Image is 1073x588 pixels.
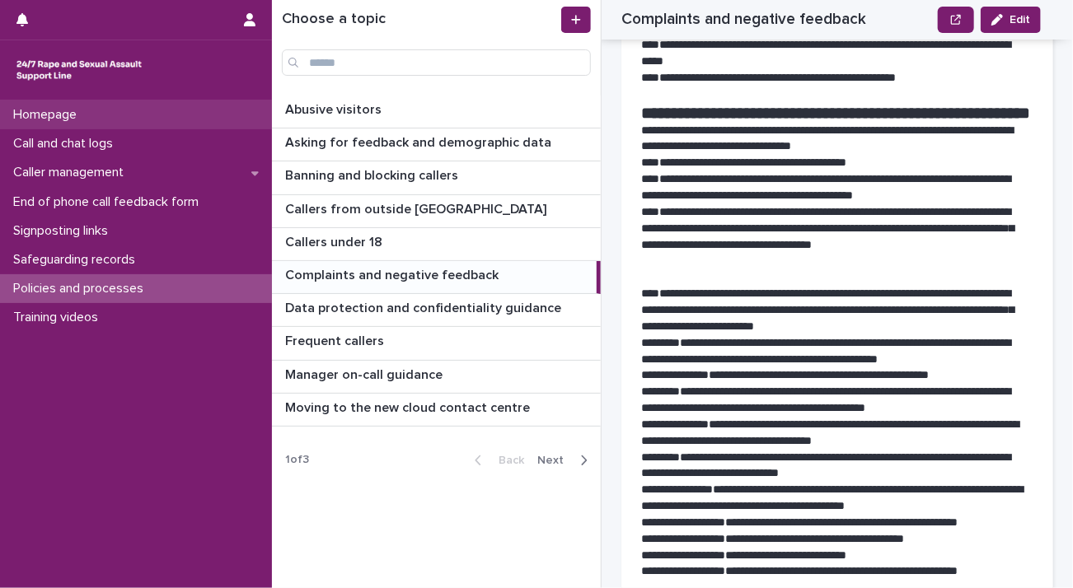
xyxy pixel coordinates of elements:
[272,161,601,194] a: Banning and blocking callersBanning and blocking callers
[7,252,148,268] p: Safeguarding records
[7,136,126,152] p: Call and chat logs
[272,440,322,480] p: 1 of 3
[981,7,1041,33] button: Edit
[7,281,157,296] p: Policies and processes
[462,453,531,468] button: Back
[7,107,90,123] p: Homepage
[282,49,591,76] input: Search
[272,195,601,228] a: Callers from outside [GEOGRAPHIC_DATA]Callers from outside [GEOGRAPHIC_DATA]
[537,455,574,466] span: Next
[7,223,121,239] p: Signposting links
[272,394,601,427] a: Moving to the new cloud contact centreMoving to the new cloud contact centre
[272,228,601,261] a: Callers under 18Callers under 18
[7,194,212,210] p: End of phone call feedback form
[285,330,387,349] p: Frequent callers
[272,128,601,161] a: Asking for feedback and demographic dataAsking for feedback and demographic data
[489,455,524,466] span: Back
[531,453,601,468] button: Next
[285,99,385,118] p: Abusive visitors
[285,397,533,416] p: Moving to the new cloud contact centre
[285,231,386,250] p: Callers under 18
[13,54,145,86] img: rhQMoQhaT3yELyF149Cw
[282,11,558,29] h1: Choose a topic
[621,10,866,29] h2: Complaints and negative feedback
[285,364,446,383] p: Manager on-call guidance
[285,132,555,151] p: Asking for feedback and demographic data
[7,165,137,180] p: Caller management
[285,165,462,184] p: Banning and blocking callers
[285,297,565,316] p: Data protection and confidentiality guidance
[272,361,601,394] a: Manager on-call guidanceManager on-call guidance
[272,96,601,128] a: Abusive visitorsAbusive visitors
[1010,14,1030,26] span: Edit
[272,261,601,294] a: Complaints and negative feedbackComplaints and negative feedback
[272,294,601,327] a: Data protection and confidentiality guidanceData protection and confidentiality guidance
[272,327,601,360] a: Frequent callersFrequent callers
[7,310,111,325] p: Training videos
[285,198,550,217] p: Callers from outside [GEOGRAPHIC_DATA]
[285,264,502,283] p: Complaints and negative feedback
